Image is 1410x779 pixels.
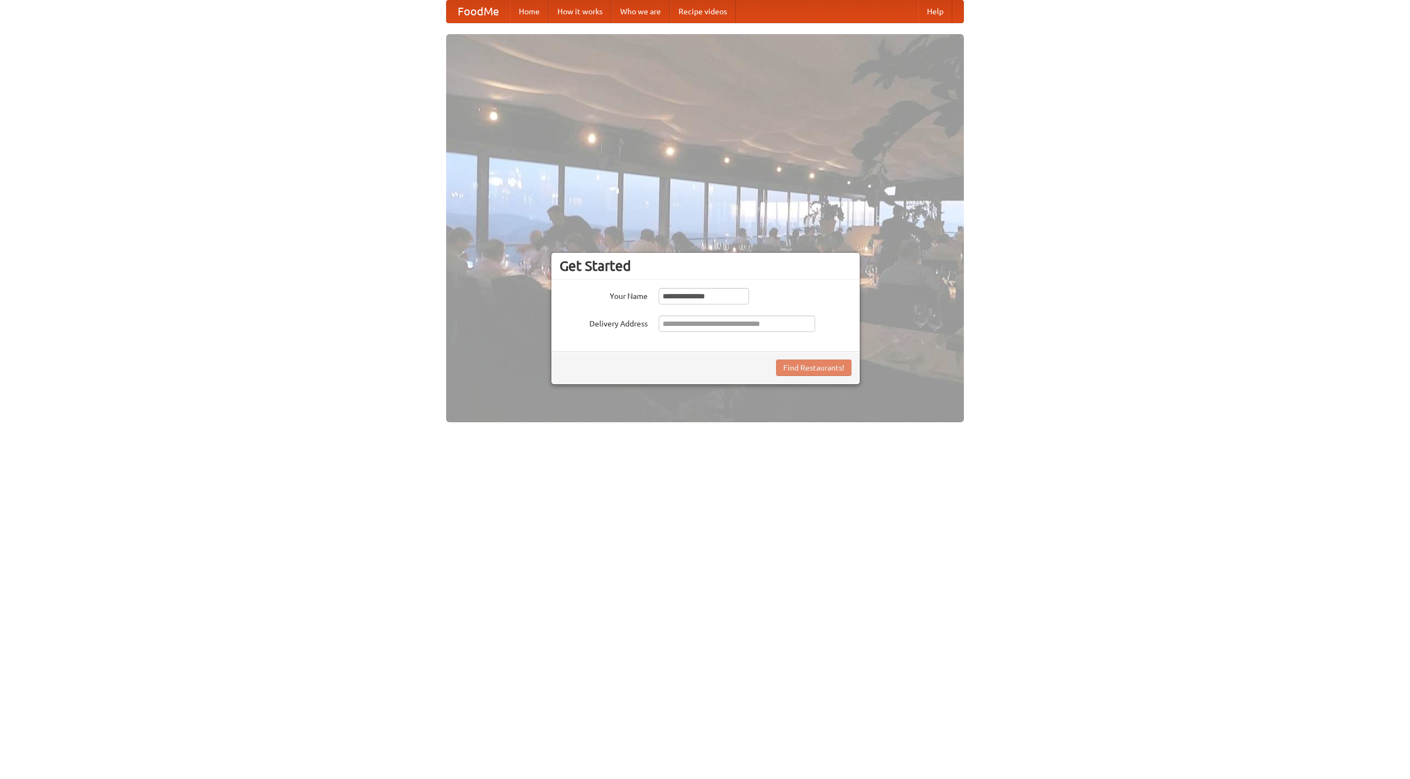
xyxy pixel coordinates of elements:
a: Help [918,1,952,23]
label: Your Name [560,288,648,302]
button: Find Restaurants! [776,359,852,376]
label: Delivery Address [560,315,648,329]
a: FoodMe [447,1,510,23]
a: How it works [549,1,611,23]
a: Recipe videos [670,1,736,23]
h3: Get Started [560,258,852,274]
a: Who we are [611,1,670,23]
a: Home [510,1,549,23]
